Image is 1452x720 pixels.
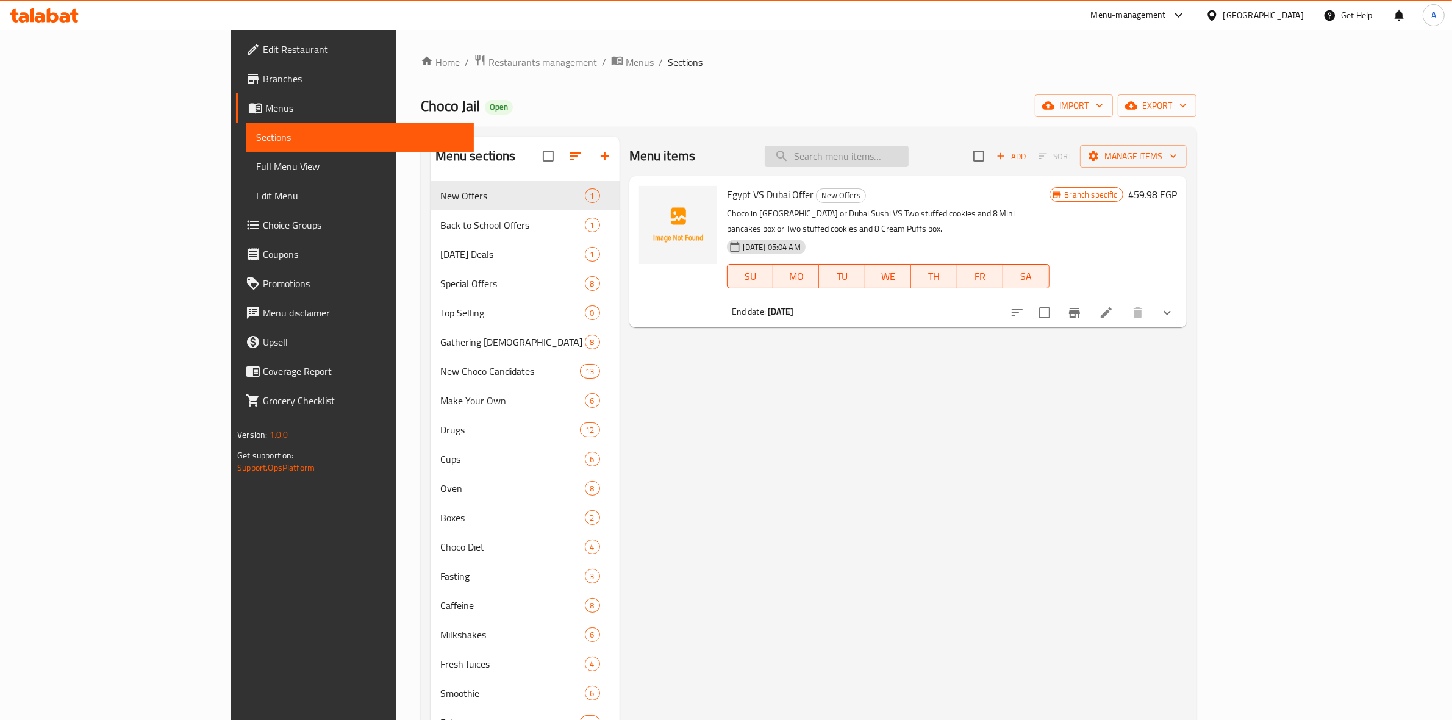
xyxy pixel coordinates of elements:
[440,276,585,291] span: Special Offers
[236,357,474,386] a: Coverage Report
[440,218,585,232] span: Back to School Offers
[668,55,703,70] span: Sections
[585,483,599,494] span: 8
[440,627,585,642] div: Milkshakes
[236,210,474,240] a: Choice Groups
[263,42,464,57] span: Edit Restaurant
[732,268,768,285] span: SU
[236,269,474,298] a: Promotions
[585,569,600,583] div: items
[585,541,599,553] span: 4
[1003,264,1049,288] button: SA
[1035,94,1113,117] button: import
[485,102,513,112] span: Open
[431,561,620,591] div: Fasting3
[1160,305,1175,320] svg: Show Choices
[738,241,806,253] span: [DATE] 05:04 AM
[440,247,585,262] span: [DATE] Deals
[1090,149,1177,164] span: Manage items
[585,218,600,232] div: items
[431,327,620,357] div: Gathering [DEMOGRAPHIC_DATA]8
[585,219,599,231] span: 1
[727,185,814,204] span: Egypt VS Dubai Offer
[236,93,474,123] a: Menus
[611,54,654,70] a: Menus
[440,188,585,203] span: New Offers
[768,304,793,319] b: [DATE]
[581,366,599,377] span: 13
[995,149,1028,163] span: Add
[421,92,480,119] span: Choco Jail
[431,298,620,327] div: Top Selling0
[440,393,585,408] span: Make Your Own
[440,510,585,525] div: Boxes
[585,335,600,349] div: items
[263,335,464,349] span: Upsell
[1060,298,1089,327] button: Branch-specific-item
[585,627,600,642] div: items
[440,364,581,379] div: New Choco Candidates
[1223,9,1304,22] div: [GEOGRAPHIC_DATA]
[819,264,865,288] button: TU
[535,143,561,169] span: Select all sections
[1128,98,1187,113] span: export
[440,569,585,583] div: Fasting
[816,188,866,203] div: New Offers
[727,264,773,288] button: SU
[263,364,464,379] span: Coverage Report
[962,268,998,285] span: FR
[474,54,597,70] a: Restaurants management
[580,422,599,437] div: items
[585,629,599,641] span: 6
[585,510,600,525] div: items
[585,658,599,670] span: 4
[431,591,620,620] div: Caffeine8
[236,327,474,357] a: Upsell
[765,146,909,167] input: search
[263,393,464,408] span: Grocery Checklist
[585,395,599,407] span: 6
[817,188,865,202] span: New Offers
[1008,268,1044,285] span: SA
[246,152,474,181] a: Full Menu View
[585,454,599,465] span: 6
[246,181,474,210] a: Edit Menu
[431,620,620,649] div: Milkshakes6
[824,268,860,285] span: TU
[431,181,620,210] div: New Offers1
[421,54,1196,70] nav: breadcrumb
[581,424,599,436] span: 12
[440,452,585,466] span: Cups
[440,305,585,320] span: Top Selling
[488,55,597,70] span: Restaurants management
[585,393,600,408] div: items
[585,452,600,466] div: items
[263,218,464,232] span: Choice Groups
[265,101,464,115] span: Menus
[236,64,474,93] a: Branches
[440,335,585,349] div: Gathering Ramadan
[431,269,620,298] div: Special Offers8
[585,278,599,290] span: 8
[626,55,654,70] span: Menus
[237,427,267,443] span: Version:
[865,264,911,288] button: WE
[585,190,599,202] span: 1
[256,159,464,174] span: Full Menu View
[263,305,464,320] span: Menu disclaimer
[585,512,599,524] span: 2
[585,600,599,611] span: 8
[246,123,474,152] a: Sections
[263,276,464,291] span: Promotions
[263,71,464,86] span: Branches
[911,264,957,288] button: TH
[440,540,585,554] div: Choco Diet
[727,206,1050,237] p: Choco in [GEOGRAPHIC_DATA] or Dubai Sushi VS Two stuffed cookies and 8 Mini pancakes box or Two s...
[440,686,585,700] div: Smoothie
[585,688,599,699] span: 6
[236,240,474,269] a: Coupons
[585,249,599,260] span: 1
